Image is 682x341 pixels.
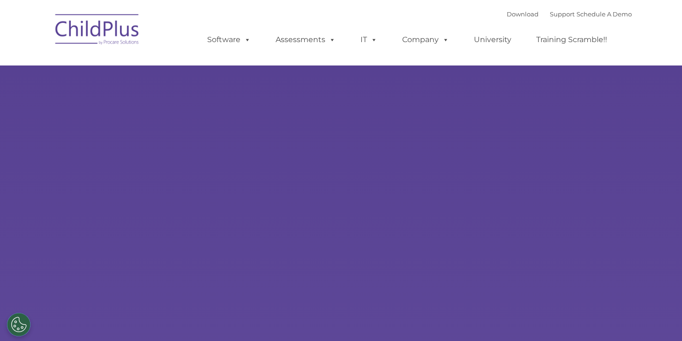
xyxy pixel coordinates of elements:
[550,10,575,18] a: Support
[266,30,345,49] a: Assessments
[527,30,616,49] a: Training Scramble!!
[198,30,260,49] a: Software
[51,7,144,54] img: ChildPlus by Procare Solutions
[577,10,632,18] a: Schedule A Demo
[465,30,521,49] a: University
[507,10,539,18] a: Download
[507,10,632,18] font: |
[393,30,458,49] a: Company
[351,30,387,49] a: IT
[7,313,30,336] button: Cookies Settings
